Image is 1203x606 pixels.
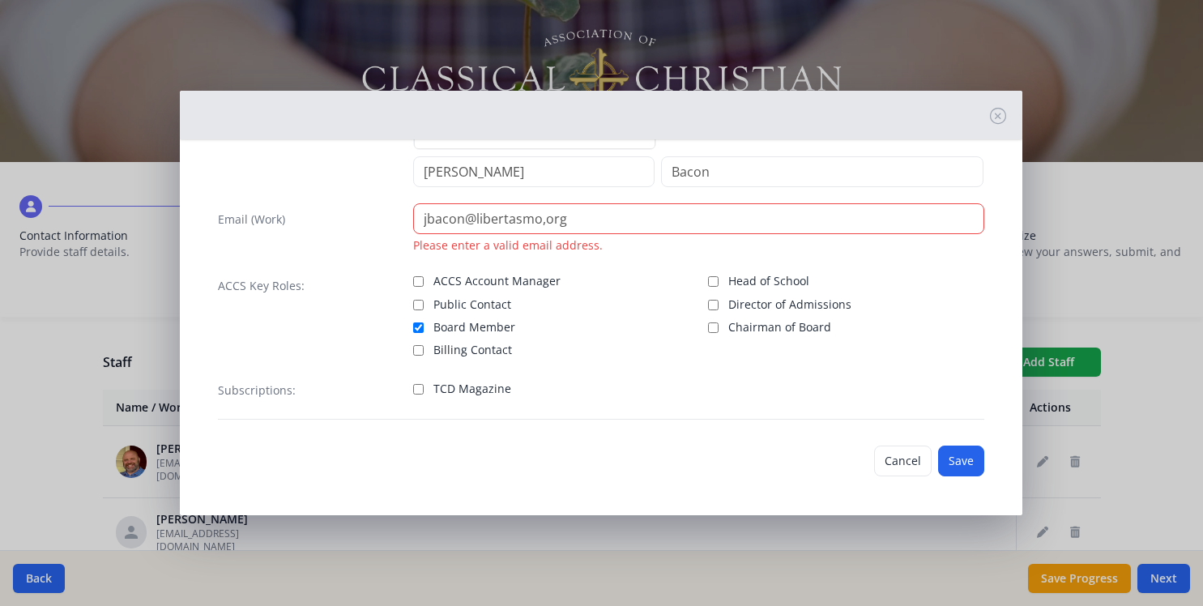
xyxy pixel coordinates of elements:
[218,211,285,228] label: Email (Work)
[433,342,512,358] span: Billing Contact
[413,300,424,310] input: Public Contact
[413,384,424,395] input: TCD Magazine
[433,319,515,335] span: Board Member
[728,297,851,313] span: Director of Admissions
[413,276,424,287] input: ACCS Account Manager
[938,446,984,476] button: Save
[728,319,831,335] span: Chairman of Board
[413,203,983,234] input: contact@site.com
[661,156,984,187] input: Last Name
[413,345,424,356] input: Billing Contact
[708,322,719,333] input: Chairman of Board
[708,300,719,310] input: Director of Admissions
[413,322,424,333] input: Board Member
[433,297,511,313] span: Public Contact
[413,237,983,254] div: Please enter a valid email address.
[433,273,561,289] span: ACCS Account Manager
[413,156,654,187] input: First Name
[708,276,719,287] input: Head of School
[218,382,296,399] label: Subscriptions:
[874,446,932,476] button: Cancel
[433,381,511,397] span: TCD Magazine
[728,273,809,289] span: Head of School
[218,278,305,294] label: ACCS Key Roles:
